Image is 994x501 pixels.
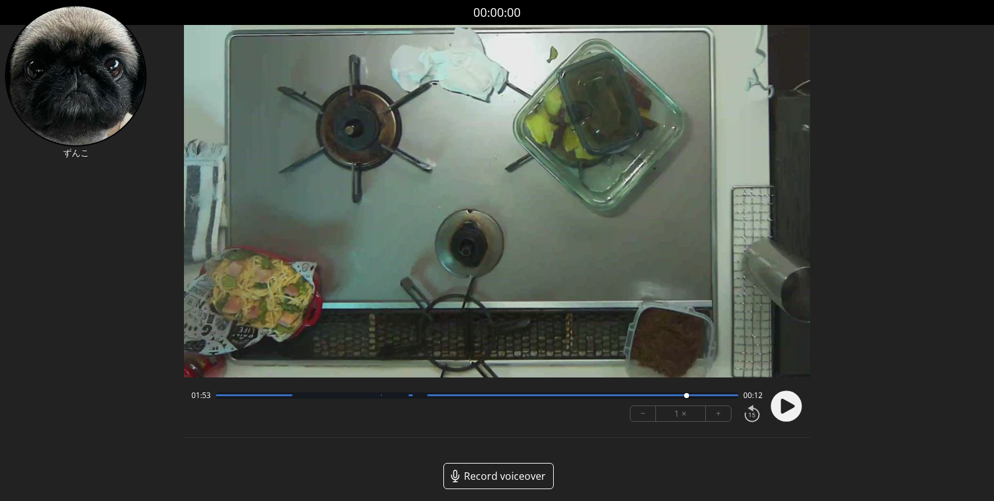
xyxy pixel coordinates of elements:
button: + [706,406,731,421]
div: 1 × [656,406,706,421]
img: 純伊 [5,5,147,147]
span: Record voiceover [464,469,546,484]
a: Record voiceover [443,463,554,489]
span: 01:53 [191,391,211,401]
a: 00:00:00 [473,4,521,22]
span: 00:12 [743,391,763,401]
p: ずんこ [5,147,147,159]
button: − [630,406,656,421]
